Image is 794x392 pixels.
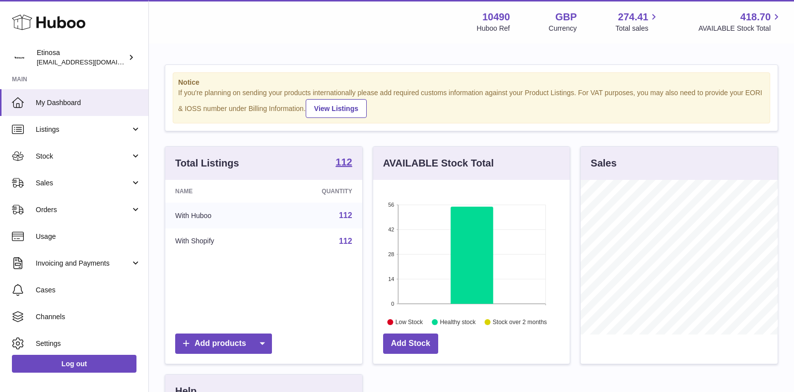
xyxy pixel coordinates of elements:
[396,319,423,326] text: Low Stock
[391,301,394,307] text: 0
[335,157,352,169] a: 112
[615,10,660,33] a: 274.41 Total sales
[306,99,367,118] a: View Listings
[178,88,765,118] div: If you're planning on sending your products internationally please add required customs informati...
[165,203,271,228] td: With Huboo
[12,355,136,373] a: Log out
[37,48,126,67] div: Etinosa
[339,211,352,220] a: 112
[549,24,577,33] div: Currency
[388,202,394,208] text: 56
[477,24,510,33] div: Huboo Ref
[482,10,510,24] strong: 10490
[740,10,771,24] span: 418.70
[698,24,782,33] span: AVAILABLE Stock Total
[36,259,131,268] span: Invoicing and Payments
[36,312,141,322] span: Channels
[36,178,131,188] span: Sales
[555,10,577,24] strong: GBP
[36,125,131,134] span: Listings
[388,251,394,257] text: 28
[36,98,141,108] span: My Dashboard
[591,157,616,170] h3: Sales
[12,50,27,65] img: Wolphuk@gmail.com
[339,237,352,245] a: 112
[698,10,782,33] a: 418.70 AVAILABLE Stock Total
[36,232,141,241] span: Usage
[175,157,239,170] h3: Total Listings
[36,205,131,215] span: Orders
[175,334,272,354] a: Add products
[618,10,648,24] span: 274.41
[383,157,494,170] h3: AVAILABLE Stock Total
[165,180,271,203] th: Name
[388,276,394,282] text: 14
[36,152,131,161] span: Stock
[37,58,146,66] span: [EMAIL_ADDRESS][DOMAIN_NAME]
[388,226,394,232] text: 42
[36,285,141,295] span: Cases
[615,24,660,33] span: Total sales
[36,339,141,348] span: Settings
[335,157,352,167] strong: 112
[271,180,362,203] th: Quantity
[493,319,547,326] text: Stock over 2 months
[178,78,765,87] strong: Notice
[165,228,271,254] td: With Shopify
[383,334,438,354] a: Add Stock
[440,319,476,326] text: Healthy stock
